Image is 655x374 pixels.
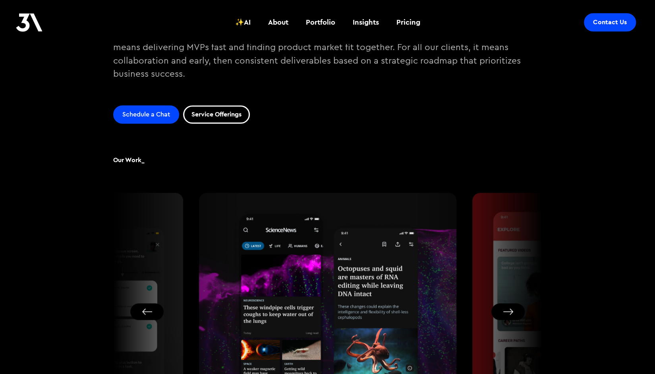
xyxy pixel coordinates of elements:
[235,17,251,27] div: ✨AI
[113,155,145,165] h2: Our Work_
[306,17,335,27] div: Portfolio
[348,8,384,37] a: Insights
[113,105,179,124] a: Schedule a Chat
[130,303,164,320] button: Go to last slide
[230,8,255,37] a: ✨AI
[593,18,627,26] div: Contact Us
[268,17,288,27] div: About
[392,8,425,37] a: Pricing
[301,8,340,37] a: Portfolio
[353,17,379,27] div: Insights
[183,105,250,123] a: Service Offerings
[491,303,525,320] button: Next slide
[263,8,293,37] a: About
[584,13,636,31] a: Contact Us
[396,17,420,27] div: Pricing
